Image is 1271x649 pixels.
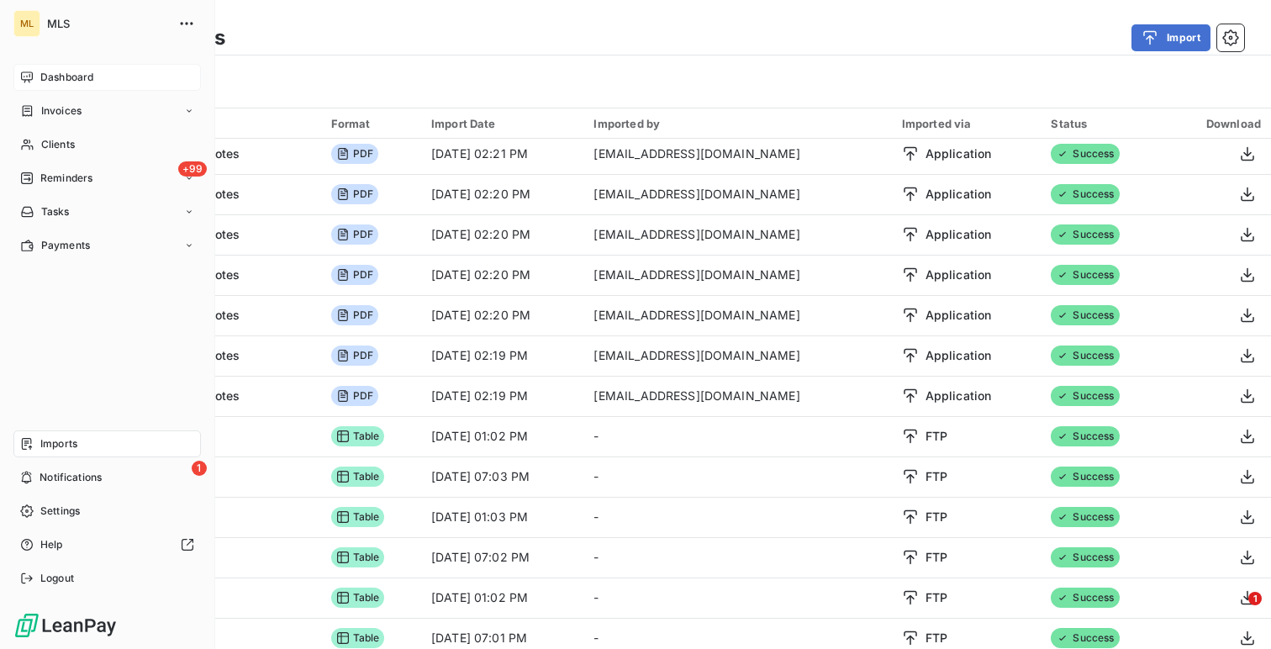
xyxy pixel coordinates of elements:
td: - [583,416,891,456]
span: Logout [40,571,74,586]
span: Table [331,547,385,567]
span: Success [1051,507,1119,527]
span: Success [1051,628,1119,648]
span: Reminders [40,171,92,186]
span: Tasks [41,204,70,219]
span: Application [926,307,992,324]
td: [EMAIL_ADDRESS][DOMAIN_NAME] [583,174,891,214]
span: Success [1051,588,1119,608]
td: [EMAIL_ADDRESS][DOMAIN_NAME] [583,134,891,174]
div: Status [1051,117,1151,130]
div: Import Date [431,117,574,130]
span: Application [926,186,992,203]
td: [DATE] 07:02 PM [421,537,584,578]
span: Notifications [40,470,102,485]
span: PDF [331,144,378,164]
td: [DATE] 01:02 PM [421,578,584,618]
div: Imported via [902,117,1031,130]
span: Application [926,266,992,283]
div: Download [1171,117,1261,130]
td: [DATE] 02:19 PM [421,335,584,376]
span: Success [1051,547,1119,567]
span: FTP [926,589,947,606]
td: [EMAIL_ADDRESS][DOMAIN_NAME] [583,335,891,376]
span: Success [1051,386,1119,406]
span: PDF [331,386,378,406]
span: Success [1051,426,1119,446]
span: Imports [40,436,77,451]
div: ML [13,10,40,37]
td: - [583,578,891,618]
span: Payments [41,238,90,253]
span: PDF [331,184,378,204]
span: FTP [926,468,947,485]
td: [DATE] 02:21 PM [421,134,584,174]
span: Application [926,145,992,162]
span: PDF [331,224,378,245]
span: PDF [331,265,378,285]
iframe: Intercom live chat [1214,592,1254,632]
span: Table [331,628,385,648]
td: - [583,497,891,537]
td: [DATE] 01:03 PM [421,497,584,537]
span: Table [331,426,385,446]
span: Application [926,388,992,404]
td: [EMAIL_ADDRESS][DOMAIN_NAME] [583,295,891,335]
span: Settings [40,504,80,519]
span: Success [1051,467,1119,487]
span: FTP [926,509,947,525]
span: PDF [331,346,378,366]
span: Invoices [41,103,82,119]
span: Success [1051,265,1119,285]
td: [EMAIL_ADDRESS][DOMAIN_NAME] [583,214,891,255]
span: MLS [47,17,168,30]
span: 1 [1248,592,1262,605]
span: +99 [178,161,207,177]
span: FTP [926,428,947,445]
img: Logo LeanPay [13,612,118,639]
td: [DATE] 07:03 PM [421,456,584,497]
td: [EMAIL_ADDRESS][DOMAIN_NAME] [583,255,891,295]
span: Table [331,467,385,487]
span: Success [1051,184,1119,204]
span: FTP [926,630,947,646]
td: [DATE] 02:20 PM [421,295,584,335]
td: [DATE] 02:20 PM [421,255,584,295]
a: Help [13,531,201,558]
span: Dashboard [40,70,93,85]
span: Success [1051,144,1119,164]
span: Success [1051,346,1119,366]
td: [EMAIL_ADDRESS][DOMAIN_NAME] [583,376,891,416]
span: Table [331,507,385,527]
button: Import [1131,24,1210,51]
td: [DATE] 02:19 PM [421,376,584,416]
span: FTP [926,549,947,566]
span: Clients [41,137,75,152]
span: Application [926,347,992,364]
span: Help [40,537,63,552]
span: Success [1051,305,1119,325]
td: [DATE] 01:02 PM [421,416,584,456]
span: Table [331,588,385,608]
span: PDF [331,305,378,325]
span: Success [1051,224,1119,245]
span: 1 [192,461,207,476]
td: - [583,537,891,578]
td: - [583,456,891,497]
div: Imported by [593,117,881,130]
span: Application [926,226,992,243]
div: Format [331,117,411,130]
td: [DATE] 02:20 PM [421,214,584,255]
td: [DATE] 02:20 PM [421,174,584,214]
